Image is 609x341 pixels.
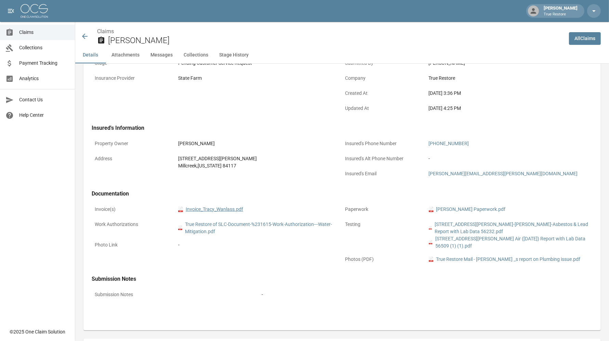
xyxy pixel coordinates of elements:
[92,72,175,85] p: Insurance Provider
[92,203,175,216] p: Invoice(s)
[21,4,48,18] img: ocs-logo-white-transparent.png
[429,235,590,250] a: pdf[STREET_ADDRESS][PERSON_NAME] Air ([DATE]) Report with Lab Data 56509 (1) (1).pdf
[97,27,564,36] nav: breadcrumb
[178,206,243,213] a: pdfInvoice_Tracy_Wanlass.pdf
[429,105,590,112] div: [DATE] 4:25 PM
[92,288,259,301] p: Submission Notes
[10,328,65,335] div: © 2025 One Claim Solution
[342,87,426,100] p: Created At
[544,12,578,17] p: True Restore
[178,162,339,169] div: Millcreek , [US_STATE] 84117
[342,137,426,150] p: Insured's Phone Number
[429,155,590,162] div: -
[92,190,593,197] h4: Documentation
[106,47,145,63] button: Attachments
[429,206,506,213] a: pdf[PERSON_NAME] Paperwork.pdf
[4,4,18,18] button: open drawer
[19,75,69,82] span: Analytics
[178,47,214,63] button: Collections
[429,75,590,82] div: True Restore
[97,28,114,35] a: Claims
[429,141,469,146] a: [PHONE_NUMBER]
[342,203,426,216] p: Paperwork
[19,29,69,36] span: Claims
[342,102,426,115] p: Updated At
[569,32,601,45] a: AllClaims
[19,96,69,103] span: Contact Us
[75,47,106,63] button: Details
[342,218,426,231] p: Testing
[19,112,69,119] span: Help Center
[19,60,69,67] span: Payment Tracking
[75,47,609,63] div: anchor tabs
[178,75,339,82] div: State Farm
[92,152,175,165] p: Address
[342,167,426,180] p: Insured's Email
[429,256,581,263] a: pdfTrue Restore Mail - [PERSON_NAME] _s report on Plumbing issue.pdf
[178,155,339,162] div: [STREET_ADDRESS][PERSON_NAME]
[92,125,593,131] h4: Insured's Information
[429,90,590,97] div: [DATE] 3:36 PM
[541,5,580,17] div: [PERSON_NAME]
[342,253,426,266] p: Photos (PDF)
[178,221,339,235] a: pdfTrue Restore of SLC-Document-%231615-Work-Authorization---Water-Mitigation.pdf
[92,137,175,150] p: Property Owner
[19,44,69,51] span: Collections
[108,36,564,46] h2: [PERSON_NAME]
[262,291,590,298] div: -
[178,241,339,249] div: -
[429,171,578,176] a: [PERSON_NAME][EMAIL_ADDRESS][PERSON_NAME][DOMAIN_NAME]
[429,221,590,235] a: pdf[STREET_ADDRESS][PERSON_NAME]-[PERSON_NAME]-Asbestos & Lead Report with Lab Data 56232.pdf
[92,238,175,252] p: Photo Link
[342,152,426,165] p: Insured's Alt Phone Number
[145,47,178,63] button: Messages
[92,218,175,231] p: Work Authorizations
[92,276,593,282] h4: Submission Notes
[178,140,339,147] div: [PERSON_NAME]
[214,47,254,63] button: Stage History
[342,72,426,85] p: Company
